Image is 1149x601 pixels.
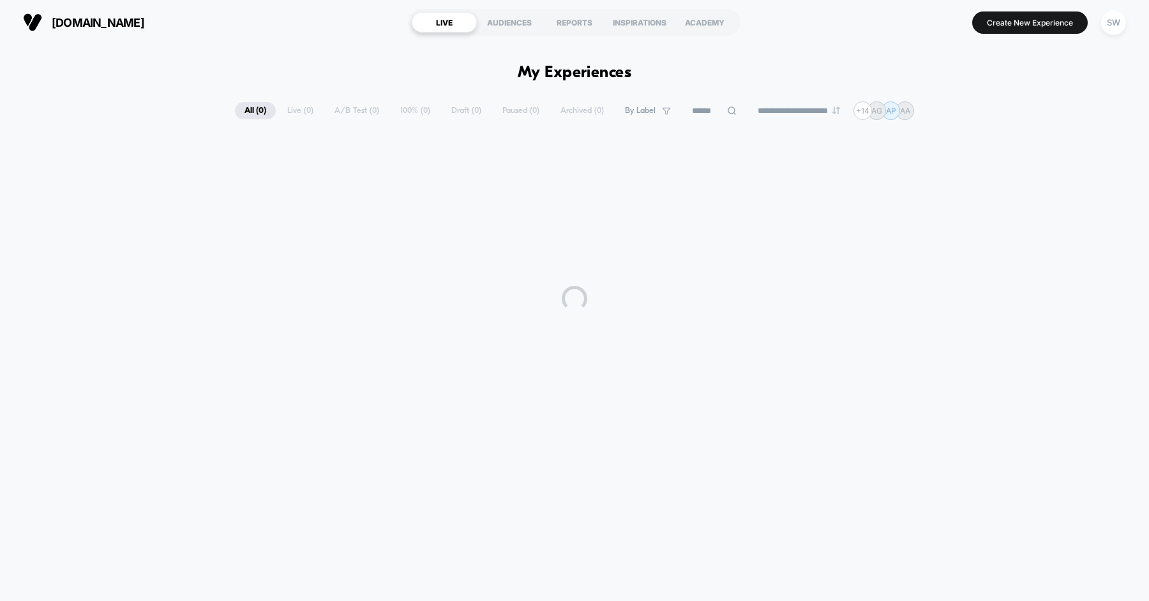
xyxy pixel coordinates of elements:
button: [DOMAIN_NAME] [19,12,148,33]
div: AUDIENCES [477,12,542,33]
div: ACADEMY [672,12,737,33]
div: LIVE [412,12,477,33]
img: Visually logo [23,13,42,32]
p: AP [886,106,896,115]
p: AG [871,106,882,115]
span: By Label [625,106,656,115]
p: AA [900,106,910,115]
h1: My Experiences [518,64,632,82]
div: + 14 [853,101,872,120]
div: INSPIRATIONS [607,12,672,33]
span: [DOMAIN_NAME] [52,16,144,29]
button: Create New Experience [972,11,1088,34]
div: SW [1101,10,1126,35]
button: SW [1097,10,1130,36]
img: end [832,107,840,114]
div: REPORTS [542,12,607,33]
span: All ( 0 ) [235,102,276,119]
